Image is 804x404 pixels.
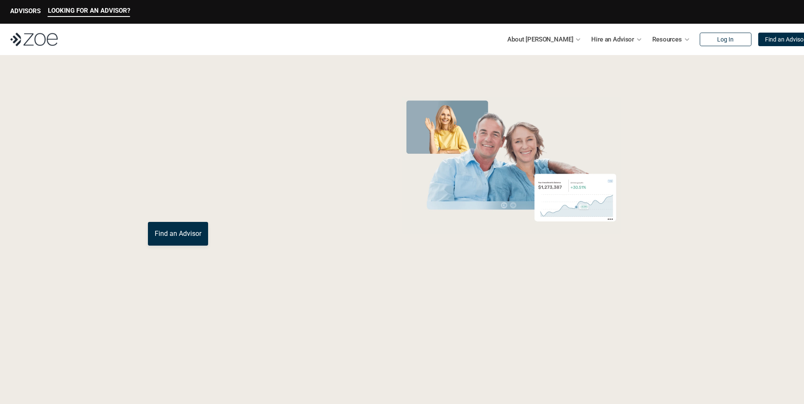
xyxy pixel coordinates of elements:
a: Find an Advisor [148,222,208,246]
span: Grow Your Wealth [148,94,337,126]
p: LOOKING FOR AN ADVISOR? [48,7,130,14]
p: You deserve an advisor you can trust. [PERSON_NAME], hire, and invest with vetted, fiduciary, fin... [148,191,367,212]
p: Find an Advisor [155,230,201,238]
p: Loremipsum: *DolOrsi Ametconsecte adi Eli Seddoeius tem inc utlaboreet. Dol 6284 MagNaal Enimadmi... [20,354,784,384]
em: The information in the visuals above is for illustrative purposes only and does not represent an ... [394,239,629,244]
a: Log In [700,33,751,46]
span: with a Financial Advisor [148,122,319,183]
p: About [PERSON_NAME] [507,33,573,46]
p: Resources [652,33,682,46]
p: Log In [717,36,734,43]
img: Zoe Financial Hero Image [398,97,624,234]
p: Hire an Advisor [591,33,634,46]
p: ADVISORS [10,7,41,15]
